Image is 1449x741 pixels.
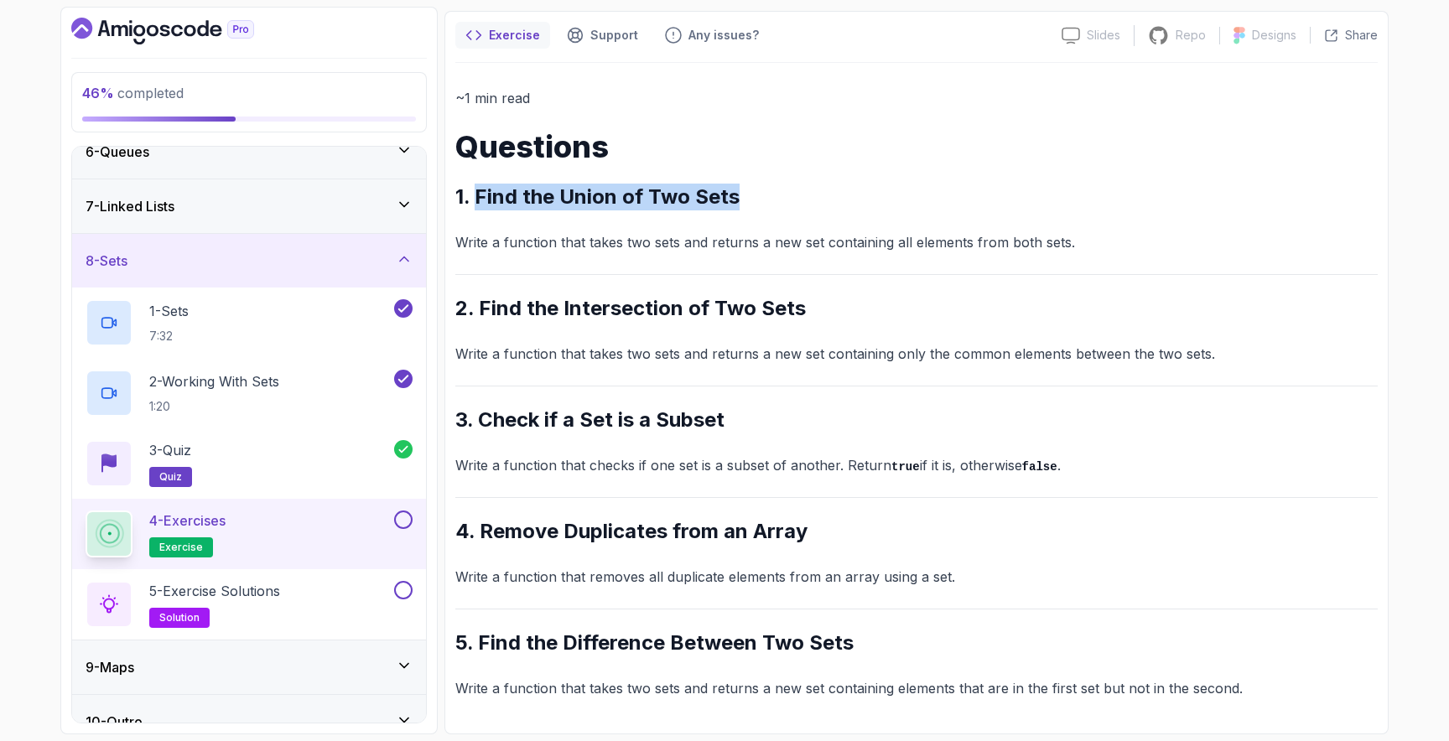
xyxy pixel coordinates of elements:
[455,342,1378,365] p: Write a function that takes two sets and returns a new set containing only the common elements be...
[149,371,279,391] p: 2 - Working With Sets
[1252,27,1296,44] p: Designs
[72,179,426,233] button: 7-Linked Lists
[149,510,226,531] p: 4 - Exercises
[455,86,1378,110] p: ~1 min read
[72,640,426,694] button: 9-Maps
[891,460,920,474] code: true
[557,22,648,49] button: Support button
[590,27,638,44] p: Support
[455,407,1378,433] h2: 3. Check if a Set is a Subset
[159,541,203,554] span: exercise
[455,630,1378,656] h2: 5. Find the Difference Between Two Sets
[149,581,280,601] p: 5 - Exercise Solutions
[1022,460,1057,474] code: false
[1087,27,1120,44] p: Slides
[86,251,127,271] h3: 8 - Sets
[149,398,279,415] p: 1:20
[1310,27,1378,44] button: Share
[159,470,182,484] span: quiz
[455,676,1378,700] p: Write a function that takes two sets and returns a new set containing elements that are in the fi...
[86,142,149,162] h3: 6 - Queues
[86,581,413,628] button: 5-Exercise Solutionssolution
[86,196,174,216] h3: 7 - Linked Lists
[86,440,413,487] button: 3-Quizquiz
[82,85,114,101] span: 46 %
[655,22,769,49] button: Feedback button
[455,518,1378,545] h2: 4. Remove Duplicates from an Array
[72,234,426,288] button: 8-Sets
[455,295,1378,322] h2: 2. Find the Intersection of Two Sets
[149,440,191,460] p: 3 - Quiz
[455,184,1378,210] h2: 1. Find the Union of Two Sets
[71,18,293,44] a: Dashboard
[455,22,550,49] button: notes button
[1176,27,1206,44] p: Repo
[1345,27,1378,44] p: Share
[86,712,143,732] h3: 10 - Outro
[82,85,184,101] span: completed
[159,611,200,624] span: solution
[455,231,1378,254] p: Write a function that takes two sets and returns a new set containing all elements from both sets.
[455,565,1378,588] p: Write a function that removes all duplicate elements from an array using a set.
[149,301,189,321] p: 1 - Sets
[149,328,189,345] p: 7:32
[72,125,426,179] button: 6-Queues
[86,299,413,346] button: 1-Sets7:32
[86,370,413,417] button: 2-Working With Sets1:20
[688,27,759,44] p: Any issues?
[86,510,413,557] button: 4-Exercisesexercise
[455,453,1378,478] p: Write a function that checks if one set is a subset of another. Return if it is, otherwise .
[489,27,540,44] p: Exercise
[86,657,134,677] h3: 9 - Maps
[455,130,1378,163] h1: Questions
